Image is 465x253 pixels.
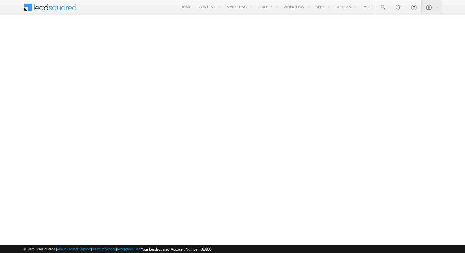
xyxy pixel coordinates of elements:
a: Terms of Service [92,247,116,251]
a: Contact Support [67,247,91,251]
a: Acceptable Use [117,247,140,251]
span: 63800 [202,247,211,251]
span: Your Leadsquared Account Number is [141,247,211,251]
span: © 2025 LeadSquared | | | | | [23,246,211,252]
a: About [57,247,66,251]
